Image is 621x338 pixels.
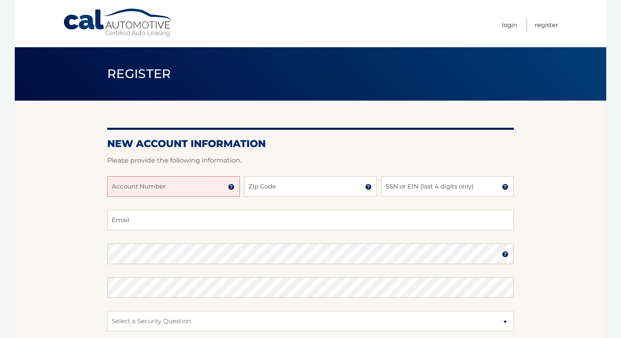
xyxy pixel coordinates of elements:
[107,66,171,81] span: Register
[107,155,514,166] p: Please provide the following information.
[381,176,514,197] input: SSN or EIN (last 4 digits only)
[502,18,517,32] a: Login
[63,8,174,37] a: Cal Automotive
[244,176,377,197] input: Zip Code
[502,184,508,190] img: tooltip.svg
[107,138,514,150] h2: New Account Information
[228,184,235,190] img: tooltip.svg
[107,210,514,230] input: Email
[502,251,508,258] img: tooltip.svg
[365,184,372,190] img: tooltip.svg
[107,176,240,197] input: Account Number
[535,18,558,32] a: Register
